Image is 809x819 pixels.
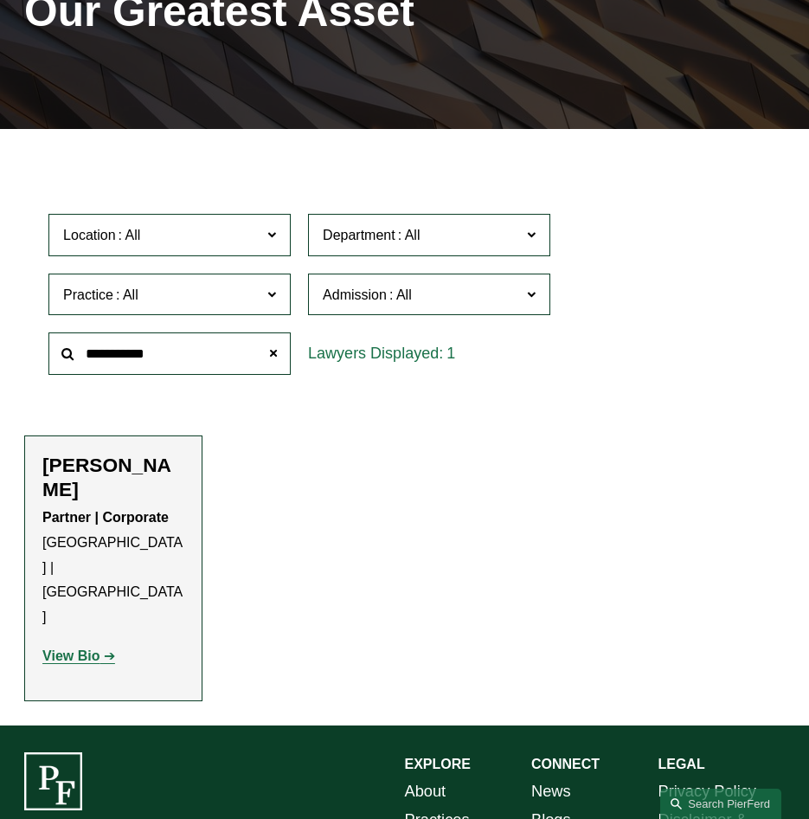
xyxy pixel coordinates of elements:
a: Privacy Policy [658,777,755,806]
a: News [531,777,571,806]
strong: Partner | Corporate [42,510,169,525]
a: Search this site [660,789,781,819]
strong: EXPLORE [405,757,471,771]
p: [GEOGRAPHIC_DATA] | [GEOGRAPHIC_DATA] [42,506,184,630]
strong: View Bio [42,648,100,663]
a: View Bio [42,648,115,663]
span: 1 [446,345,455,362]
span: Location [63,228,116,242]
h2: [PERSON_NAME] [42,454,184,501]
span: Admission [323,287,387,302]
span: Practice [63,287,113,302]
span: Department [323,228,395,242]
strong: CONNECT [531,757,600,771]
strong: LEGAL [658,757,704,771]
a: About [405,777,446,806]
